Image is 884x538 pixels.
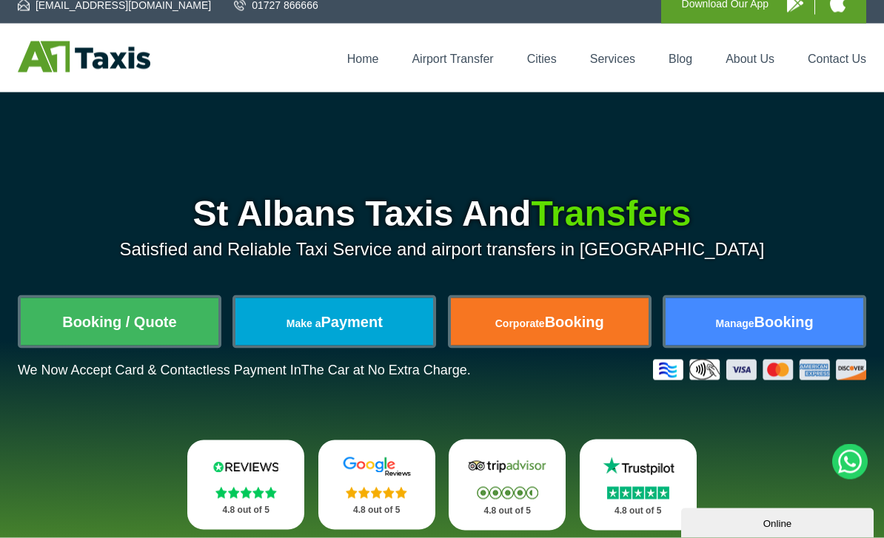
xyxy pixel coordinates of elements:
[412,53,493,65] a: Airport Transfer
[596,502,680,520] p: 4.8 out of 5
[449,440,566,531] a: Tripadvisor Stars 4.8 out of 5
[18,239,866,260] p: Satisfied and Reliable Taxi Service and airport transfers in [GEOGRAPHIC_DATA]
[235,298,433,346] a: Make aPayment
[18,363,471,378] p: We Now Accept Card & Contactless Payment In
[607,487,669,500] img: Stars
[335,501,419,519] p: 4.8 out of 5
[18,196,866,232] h1: St Albans Taxis And
[681,505,877,538] iframe: chat widget
[808,53,866,65] a: Contact Us
[346,487,407,499] img: Stars
[287,317,321,329] span: Make a
[301,363,471,377] span: The Car at No Extra Charge.
[726,53,774,65] a: About Us
[715,317,754,329] span: Manage
[666,298,863,346] a: ManageBooking
[596,456,680,477] img: Trustpilot
[335,457,419,478] img: Google
[531,194,691,233] span: Transfers
[465,502,549,520] p: 4.8 out of 5
[318,440,435,531] a: Google Stars 4.8 out of 5
[204,501,288,519] p: 4.8 out of 5
[590,53,635,65] a: Services
[451,298,649,346] a: CorporateBooking
[465,456,549,477] img: Tripadvisor
[187,440,304,531] a: Reviews.io Stars 4.8 out of 5
[495,317,545,329] span: Corporate
[204,457,288,478] img: Reviews.io
[18,41,150,73] img: A1 Taxis St Albans LTD
[215,487,277,499] img: Stars
[477,487,538,500] img: Stars
[580,440,697,531] a: Trustpilot Stars 4.8 out of 5
[21,298,218,346] a: Booking / Quote
[653,360,866,380] img: Credit And Debit Cards
[347,53,379,65] a: Home
[669,53,692,65] a: Blog
[527,53,557,65] a: Cities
